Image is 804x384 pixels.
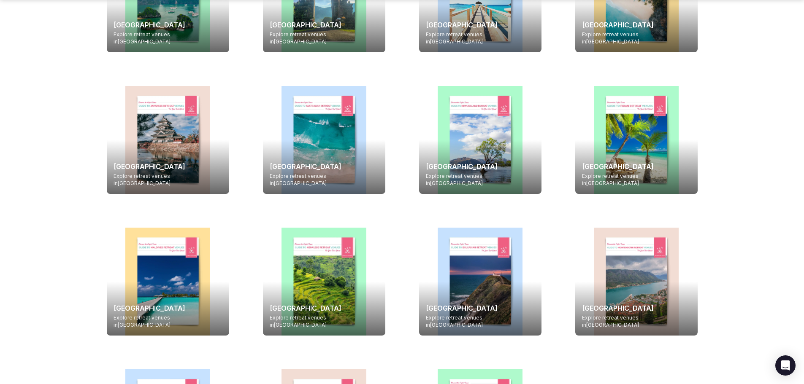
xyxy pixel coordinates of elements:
a: Japan retreat venues[GEOGRAPHIC_DATA]Explore retreat venues in[GEOGRAPHIC_DATA] [107,86,229,194]
p: Explore retreat venues in [GEOGRAPHIC_DATA] [114,173,222,187]
h3: [GEOGRAPHIC_DATA] [426,20,535,30]
a: New Zealand retreat venues[GEOGRAPHIC_DATA]Explore retreat venues in[GEOGRAPHIC_DATA] [419,86,541,194]
h3: [GEOGRAPHIC_DATA] [426,303,535,313]
h3: [GEOGRAPHIC_DATA] [114,162,222,171]
h3: [GEOGRAPHIC_DATA] [270,162,379,171]
p: Explore retreat venues in [GEOGRAPHIC_DATA] [270,31,379,46]
div: Open Intercom Messenger [775,355,796,376]
p: Explore retreat venues in [GEOGRAPHIC_DATA] [270,173,379,187]
h3: [GEOGRAPHIC_DATA] [270,20,379,30]
h3: [GEOGRAPHIC_DATA] [114,303,222,313]
h3: [GEOGRAPHIC_DATA] [582,20,691,30]
p: Explore retreat venues in [GEOGRAPHIC_DATA] [114,314,222,329]
a: Nepal retreat venues[GEOGRAPHIC_DATA]Explore retreat venues in[GEOGRAPHIC_DATA] [263,228,385,336]
p: Explore retreat venues in [GEOGRAPHIC_DATA] [114,31,222,46]
a: Fiji retreat venues[GEOGRAPHIC_DATA]Explore retreat venues in[GEOGRAPHIC_DATA] [575,86,698,194]
h3: [GEOGRAPHIC_DATA] [582,162,691,171]
p: Explore retreat venues in [GEOGRAPHIC_DATA] [426,173,535,187]
p: Explore retreat venues in [GEOGRAPHIC_DATA] [582,31,691,46]
h3: [GEOGRAPHIC_DATA] [582,303,691,313]
h3: [GEOGRAPHIC_DATA] [426,162,535,171]
p: Explore retreat venues in [GEOGRAPHIC_DATA] [582,173,691,187]
h3: [GEOGRAPHIC_DATA] [114,20,222,30]
p: Explore retreat venues in [GEOGRAPHIC_DATA] [426,31,535,46]
a: Maldives retreat venues[GEOGRAPHIC_DATA]Explore retreat venues in[GEOGRAPHIC_DATA] [107,228,229,336]
p: Explore retreat venues in [GEOGRAPHIC_DATA] [270,314,379,329]
p: Explore retreat venues in [GEOGRAPHIC_DATA] [582,314,691,329]
a: Montenegro retreat venues[GEOGRAPHIC_DATA]Explore retreat venues in[GEOGRAPHIC_DATA] [575,228,698,336]
p: Explore retreat venues in [GEOGRAPHIC_DATA] [426,314,535,329]
h3: [GEOGRAPHIC_DATA] [270,303,379,313]
a: Bulgaria retreat venues[GEOGRAPHIC_DATA]Explore retreat venues in[GEOGRAPHIC_DATA] [419,228,541,336]
a: Australia retreat venues[GEOGRAPHIC_DATA]Explore retreat venues in[GEOGRAPHIC_DATA] [263,86,385,194]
